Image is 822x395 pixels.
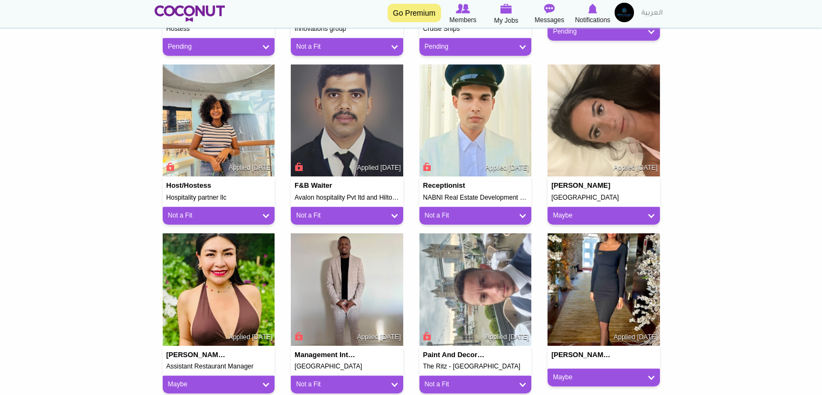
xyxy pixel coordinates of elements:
[293,331,303,341] span: Connect to Unlock the Profile
[166,25,271,32] h5: Hostess
[544,4,555,14] img: Messages
[295,182,357,189] h4: F&B Waiter
[293,161,303,172] span: Connect to Unlock the Profile
[456,4,470,14] img: Browse Members
[295,25,399,32] h5: Innovations group
[425,380,526,389] a: Not a Fit
[166,182,229,189] h4: Host/Hostess
[575,15,610,25] span: Notifications
[528,3,571,25] a: Messages Messages
[423,25,528,32] h5: Cruise Ships
[291,233,403,346] img: Simo Ngonyama's picture
[423,351,486,359] h4: Paint and Decorator
[423,194,528,201] h5: NABNI Real Estate Development L.L.C
[588,4,597,14] img: Notifications
[449,15,476,25] span: Members
[419,64,532,177] img: MD JAMIUN's picture
[163,233,275,346] img: mayra Denisse riveros munoz's picture
[423,363,528,370] h5: The Ritz - [GEOGRAPHIC_DATA]
[425,42,526,51] a: Pending
[295,194,399,201] h5: Avalon hospitality Pvt ltd and Hilton hotels [GEOGRAPHIC_DATA]
[165,161,175,172] span: Connect to Unlock the Profile
[387,4,441,22] a: Go Premium
[166,363,271,370] h5: Assistant Restaurant Manager
[296,42,398,51] a: Not a Fit
[500,4,512,14] img: My Jobs
[551,194,656,201] h5: [GEOGRAPHIC_DATA]
[296,380,398,389] a: Not a Fit
[636,3,668,24] a: العربية
[163,64,275,177] img: Tizita Legesse's picture
[423,182,486,189] h4: Receptionist
[168,42,270,51] a: Pending
[553,211,654,220] a: Maybe
[168,380,270,389] a: Maybe
[166,194,271,201] h5: Hospitality partner llc
[547,64,660,177] img: Ginevra Angioni's picture
[419,233,532,346] img: Luke Green's picture
[571,3,614,25] a: Notifications Notifications
[547,233,660,346] img: Habiba Habibaeid55@icloud.com's picture
[422,331,431,341] span: Connect to Unlock the Profile
[553,373,654,382] a: Maybe
[296,211,398,220] a: Not a Fit
[485,3,528,26] a: My Jobs My Jobs
[534,15,564,25] span: Messages
[442,3,485,25] a: Browse Members Members
[155,5,225,22] img: Home
[295,363,399,370] h5: [GEOGRAPHIC_DATA]
[291,64,403,177] img: Trinith Ison Crasta's picture
[168,211,270,220] a: Not a Fit
[553,27,654,36] a: Pending
[551,182,614,189] h4: [PERSON_NAME]
[494,15,518,26] span: My Jobs
[295,351,357,359] h4: Management Internship
[551,351,614,359] h4: [PERSON_NAME] [EMAIL_ADDRESS][DOMAIN_NAME]
[422,161,431,172] span: Connect to Unlock the Profile
[425,211,526,220] a: Not a Fit
[166,351,229,359] h4: [PERSON_NAME] [PERSON_NAME]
